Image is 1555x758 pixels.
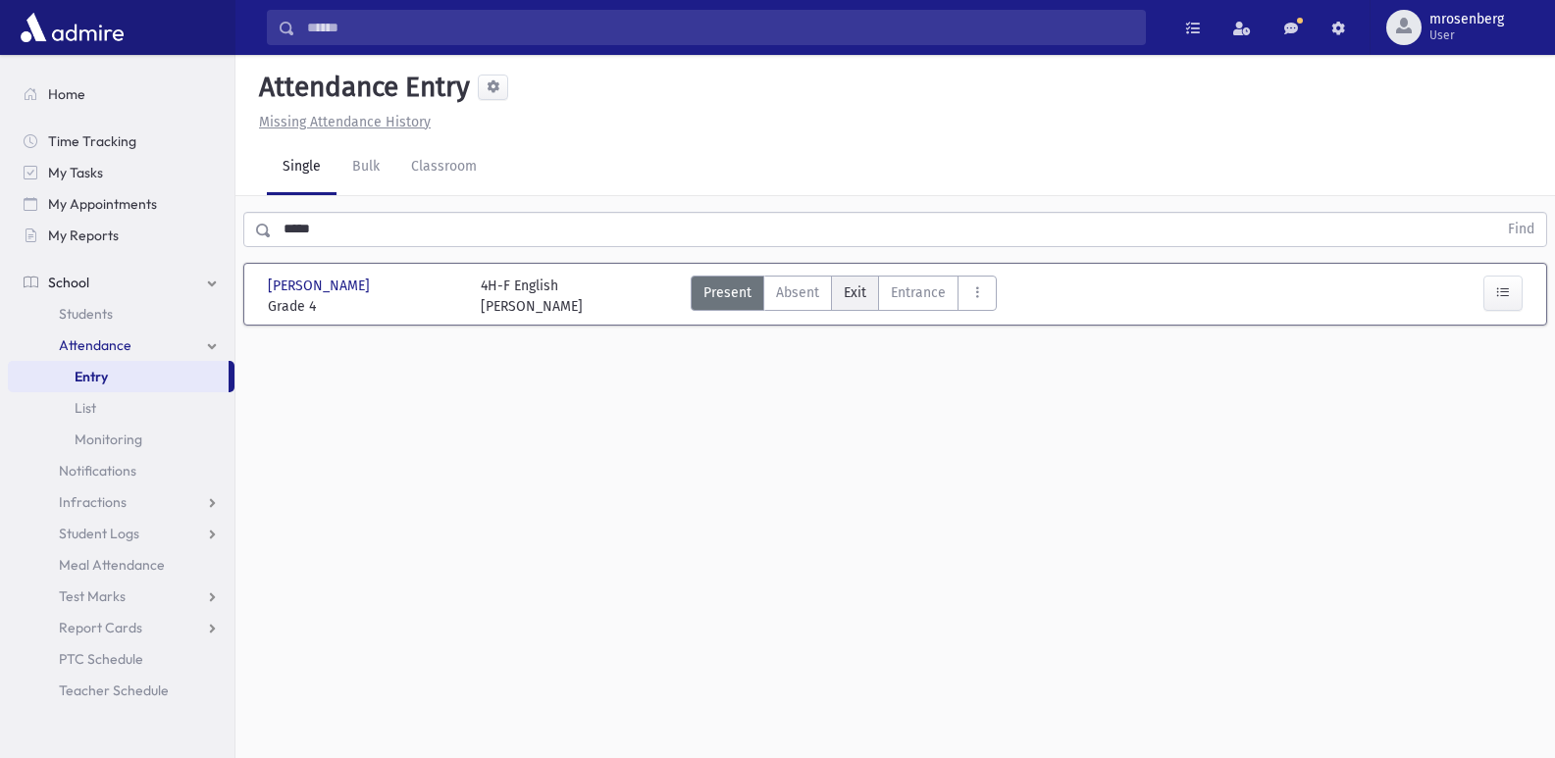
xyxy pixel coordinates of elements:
[8,329,234,361] a: Attendance
[251,114,431,130] a: Missing Attendance History
[59,556,165,574] span: Meal Attendance
[59,587,126,605] span: Test Marks
[8,188,234,220] a: My Appointments
[8,157,234,188] a: My Tasks
[337,140,395,195] a: Bulk
[75,399,96,417] span: List
[59,619,142,636] span: Report Cards
[1429,27,1504,43] span: User
[59,682,169,699] span: Teacher Schedule
[59,305,113,323] span: Students
[891,282,946,303] span: Entrance
[844,282,866,303] span: Exit
[48,274,89,291] span: School
[59,336,131,354] span: Attendance
[481,276,583,317] div: 4H-F English [PERSON_NAME]
[48,132,136,150] span: Time Tracking
[59,525,139,542] span: Student Logs
[8,424,234,455] a: Monitoring
[48,164,103,181] span: My Tasks
[268,296,461,317] span: Grade 4
[8,78,234,110] a: Home
[75,430,142,448] span: Monitoring
[1496,213,1546,246] button: Find
[295,10,1145,45] input: Search
[1429,12,1504,27] span: mrosenberg
[8,126,234,157] a: Time Tracking
[259,114,431,130] u: Missing Attendance History
[776,282,819,303] span: Absent
[703,282,752,303] span: Present
[8,643,234,675] a: PTC Schedule
[395,140,492,195] a: Classroom
[8,581,234,612] a: Test Marks
[8,612,234,643] a: Report Cards
[8,518,234,549] a: Student Logs
[59,462,136,480] span: Notifications
[8,267,234,298] a: School
[8,220,234,251] a: My Reports
[48,227,119,244] span: My Reports
[268,276,374,296] span: [PERSON_NAME]
[48,85,85,103] span: Home
[8,675,234,706] a: Teacher Schedule
[691,276,997,317] div: AttTypes
[267,140,337,195] a: Single
[16,8,129,47] img: AdmirePro
[8,361,229,392] a: Entry
[8,455,234,486] a: Notifications
[8,298,234,329] a: Students
[8,392,234,424] a: List
[8,486,234,518] a: Infractions
[59,493,127,511] span: Infractions
[59,650,143,668] span: PTC Schedule
[75,368,108,385] span: Entry
[48,195,157,213] span: My Appointments
[8,549,234,581] a: Meal Attendance
[251,71,470,104] h5: Attendance Entry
